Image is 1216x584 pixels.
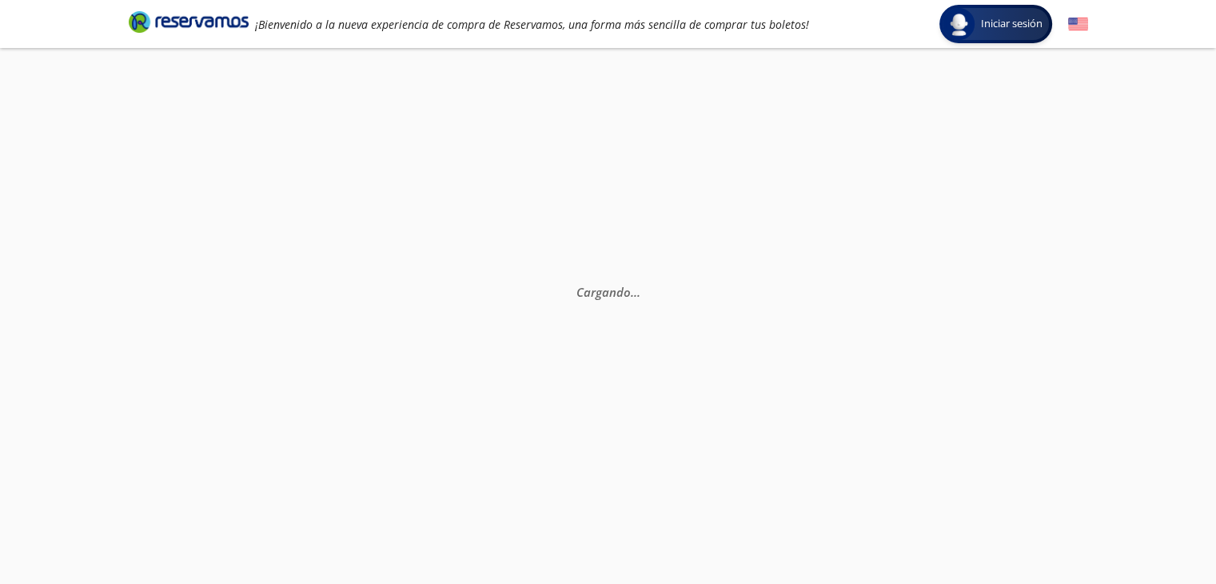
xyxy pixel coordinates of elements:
[576,284,640,300] em: Cargando
[975,16,1049,32] span: Iniciar sesión
[636,284,640,300] span: .
[129,10,249,34] i: Brand Logo
[1068,14,1088,34] button: English
[129,10,249,38] a: Brand Logo
[630,284,633,300] span: .
[633,284,636,300] span: .
[255,17,809,32] em: ¡Bienvenido a la nueva experiencia de compra de Reservamos, una forma más sencilla de comprar tus...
